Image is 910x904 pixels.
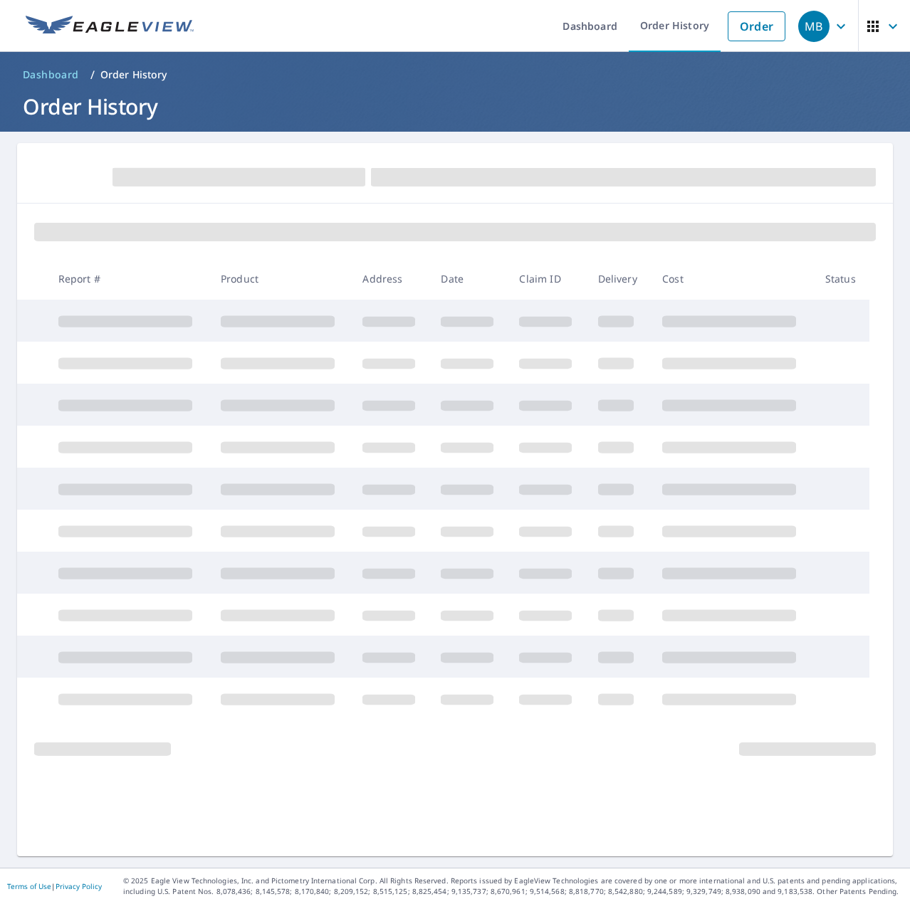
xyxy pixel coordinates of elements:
[587,258,652,300] th: Delivery
[100,68,167,82] p: Order History
[814,258,869,300] th: Status
[56,881,102,891] a: Privacy Policy
[798,11,830,42] div: MB
[508,258,586,300] th: Claim ID
[7,881,51,891] a: Terms of Use
[26,16,194,37] img: EV Logo
[47,258,209,300] th: Report #
[728,11,785,41] a: Order
[209,258,351,300] th: Product
[17,92,893,121] h1: Order History
[23,68,79,82] span: Dashboard
[17,63,893,86] nav: breadcrumb
[351,258,429,300] th: Address
[90,66,95,83] li: /
[123,876,903,897] p: © 2025 Eagle View Technologies, Inc. and Pictometry International Corp. All Rights Reserved. Repo...
[651,258,814,300] th: Cost
[17,63,85,86] a: Dashboard
[429,258,508,300] th: Date
[7,882,102,890] p: |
